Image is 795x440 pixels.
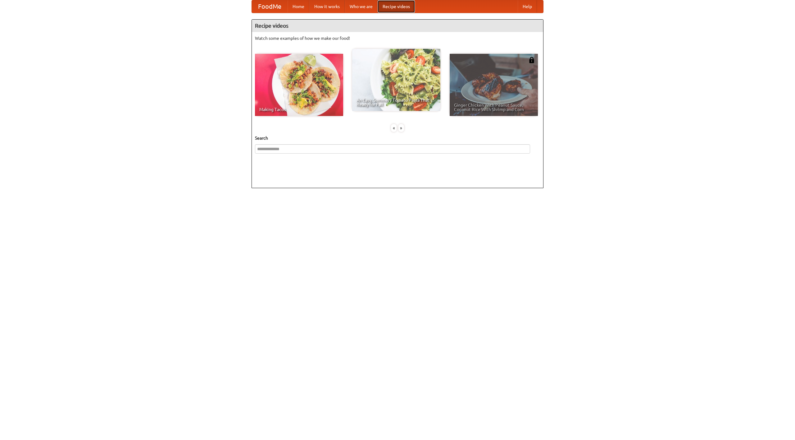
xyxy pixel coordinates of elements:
img: 483408.png [529,57,535,63]
p: Watch some examples of how we make our food! [255,35,540,41]
a: Help [518,0,537,13]
span: Making Tacos [259,107,339,112]
a: An Easy, Summery Tomato Pasta That's Ready for Fall [352,49,440,111]
div: » [398,124,404,132]
span: An Easy, Summery Tomato Pasta That's Ready for Fall [357,98,436,107]
a: How it works [309,0,345,13]
div: « [391,124,397,132]
a: Making Tacos [255,54,343,116]
a: FoodMe [252,0,288,13]
a: Who we are [345,0,378,13]
h5: Search [255,135,540,141]
h4: Recipe videos [252,20,543,32]
a: Recipe videos [378,0,415,13]
a: Home [288,0,309,13]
